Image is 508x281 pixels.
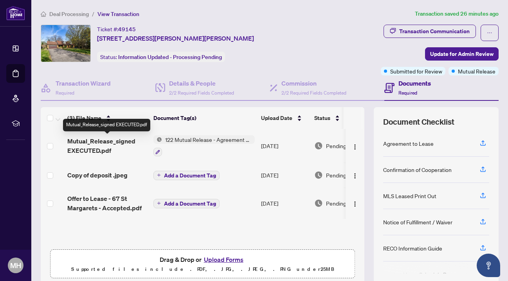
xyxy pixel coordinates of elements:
[97,52,225,62] div: Status:
[349,140,361,152] button: Logo
[153,171,220,180] button: Add a Document Tag
[383,218,452,226] div: Notice of Fulfillment / Waiver
[261,114,292,122] span: Upload Date
[314,171,323,179] img: Document Status
[41,11,46,17] span: home
[153,198,220,208] button: Add a Document Tag
[97,11,139,18] span: View Transaction
[10,260,21,271] span: MH
[430,48,494,60] span: Update for Admin Review
[164,201,216,206] span: Add a Document Tag
[118,54,222,61] span: Information Updated - Processing Pending
[67,170,128,180] span: Copy of deposit .jpeg
[352,144,358,150] img: Logo
[314,114,330,122] span: Status
[383,192,436,200] div: MLS Leased Print Out
[383,244,442,252] div: RECO Information Guide
[352,201,358,207] img: Logo
[458,67,495,75] span: Mutual Release
[153,170,220,180] button: Add a Document Tag
[258,163,311,188] td: [DATE]
[258,129,311,163] td: [DATE]
[477,254,500,277] button: Open asap
[202,254,246,265] button: Upload Forms
[67,194,147,213] span: Offer to Lease - 67 St Margarets - Accepted.pdf
[56,90,74,96] span: Required
[64,107,150,129] th: (3) File Name
[384,25,476,38] button: Transaction Communication
[67,114,101,122] span: (3) File Name
[326,141,365,150] span: Pending Review
[118,26,136,33] span: 49145
[153,135,162,144] img: Status Icon
[153,199,220,208] button: Add a Document Tag
[349,197,361,209] button: Logo
[6,6,25,20] img: logo
[164,173,216,178] span: Add a Document Tag
[326,171,365,179] span: Pending Review
[258,188,311,219] td: [DATE]
[41,25,90,62] img: IMG-X12245780_1.jpg
[97,25,136,34] div: Ticket #:
[258,107,311,129] th: Upload Date
[352,173,358,179] img: Logo
[56,79,111,88] h4: Transaction Wizard
[425,47,499,61] button: Update for Admin Review
[63,119,150,131] div: Mutual_Release_signed EXECUTED.pdf
[390,67,442,75] span: Submitted for Review
[314,199,323,208] img: Document Status
[326,199,365,208] span: Pending Review
[162,135,255,144] span: 122 Mutual Release - Agreement of Purchase and Sale
[383,116,454,127] span: Document Checklist
[281,79,346,88] h4: Commission
[349,169,361,181] button: Logo
[398,79,431,88] h4: Documents
[49,11,89,18] span: Deal Processing
[55,265,350,274] p: Supported files include .PDF, .JPG, .JPEG, .PNG under 25 MB
[97,34,254,43] span: [STREET_ADDRESS][PERSON_NAME][PERSON_NAME]
[67,136,147,155] span: Mutual_Release_signed EXECUTED.pdf
[415,9,499,18] article: Transaction saved 26 minutes ago
[487,30,492,36] span: ellipsis
[157,173,161,177] span: plus
[50,250,355,279] span: Drag & Drop orUpload FormsSupported files include .PDF, .JPG, .JPEG, .PNG under25MB
[153,135,255,156] button: Status Icon122 Mutual Release - Agreement of Purchase and Sale
[92,9,94,18] li: /
[160,254,246,265] span: Drag & Drop or
[314,141,323,150] img: Document Status
[383,139,434,148] div: Agreement to Lease
[399,25,470,38] div: Transaction Communication
[169,90,234,96] span: 2/2 Required Fields Completed
[398,90,417,96] span: Required
[157,201,161,205] span: plus
[311,107,378,129] th: Status
[150,107,258,129] th: Document Tag(s)
[281,90,346,96] span: 2/2 Required Fields Completed
[169,79,234,88] h4: Details & People
[383,165,452,174] div: Confirmation of Cooperation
